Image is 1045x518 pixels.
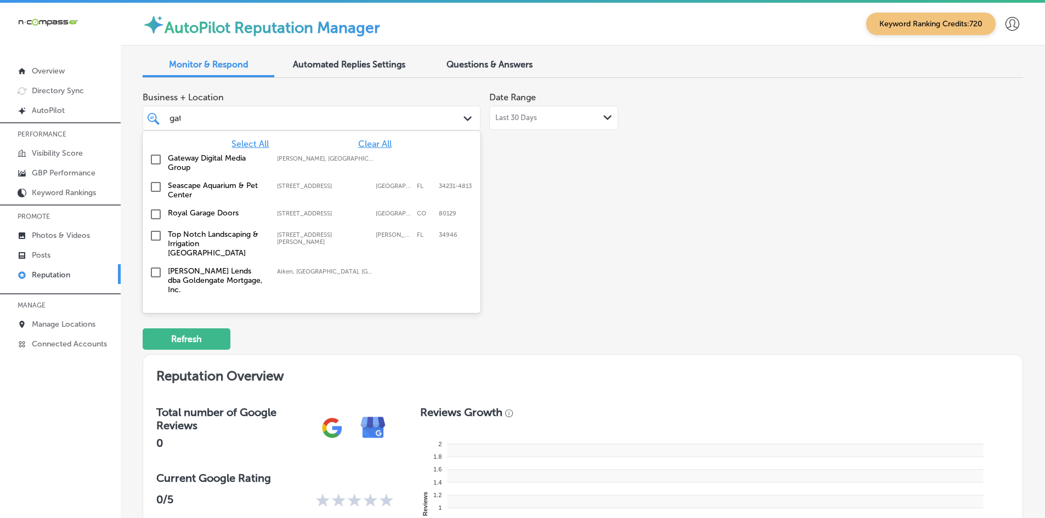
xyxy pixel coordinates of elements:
label: 34946 [439,231,457,246]
p: Keyword Rankings [32,188,96,197]
p: Reputation [32,270,70,280]
tspan: 1.8 [433,453,442,460]
p: Overview [32,66,65,76]
p: Connected Accounts [32,339,107,349]
tspan: 2 [438,441,442,447]
p: 0 /5 [156,493,173,510]
label: 80129 [439,210,456,217]
div: 0 Stars [315,493,394,510]
tspan: 1.2 [433,492,442,498]
h3: Reviews Growth [420,406,502,419]
label: Top Notch Landscaping & Irrigation Vero Beach [168,230,266,258]
tspan: 1.6 [433,466,442,473]
label: Date Range [489,92,536,103]
label: CO [417,210,433,217]
p: AutoPilot [32,106,65,115]
h3: Total number of Google Reviews [156,406,312,432]
label: 6745 Old Dixie Hwy [277,231,370,246]
p: Manage Locations [32,320,95,329]
h2: 0 [156,436,312,449]
text: Reviews [422,492,428,516]
label: Highlands Ranch [376,210,411,217]
h3: Current Google Rating [156,471,394,485]
label: Aiken, SC, USA | Evans, GA, USA | Augusta, GA, USA | North Augusta, SC, USA | Kershaw County, SC,... [277,268,375,275]
label: Troy, IL, USA | Shiloh, IL, USA | Swansea, IL, USA | Bethalto, IL, USA | O'Fallon, IL, USA | St J... [277,155,375,162]
label: 2162 Gulf Gate Dr [277,183,370,190]
img: gPZS+5FD6qPJAAAAABJRU5ErkJggg== [312,407,353,448]
span: Keyword Ranking Credits: 720 [866,13,996,35]
tspan: 1 [438,504,442,511]
span: Questions & Answers [447,59,533,70]
button: Refresh [143,328,230,350]
span: Select All [231,139,269,149]
span: Automated Replies Settings [293,59,405,70]
label: AutoPilot Reputation Manager [165,19,380,37]
label: Royal Garage Doors [168,208,266,218]
span: Business + Location [143,92,481,103]
span: Monitor & Respond [169,59,248,70]
span: Clear All [358,139,392,149]
label: Sarasota [376,183,411,190]
label: Seascape Aquarium & Pet Center [168,181,266,200]
label: FL [417,183,433,190]
img: autopilot-icon [143,14,165,36]
p: Visibility Score [32,149,83,158]
label: 10277 Woodrose Ct [277,210,370,217]
label: FL [417,231,433,246]
h2: Reputation Overview [143,355,1023,392]
p: GBP Performance [32,168,95,178]
p: Posts [32,251,50,260]
label: Gateway Digital Media Group [168,153,266,172]
label: Chris Marr Lends dba Goldengate Mortgage, Inc. [168,266,266,294]
tspan: 1.4 [433,479,442,486]
p: Directory Sync [32,86,84,95]
img: 660ab0bf-5cc7-4cb8-ba1c-48b5ae0f18e60NCTV_CLogo_TV_Black_-500x88.png [18,17,78,27]
label: 34231-4813 [439,183,472,190]
img: e7ababfa220611ac49bdb491a11684a6.png [353,407,394,448]
label: Ft Pierce [376,231,411,246]
p: Photos & Videos [32,231,90,240]
span: Last 30 Days [495,113,537,122]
